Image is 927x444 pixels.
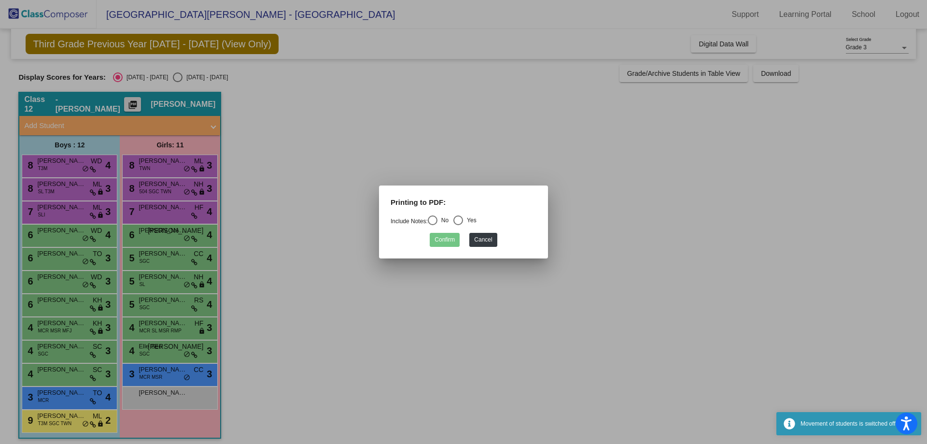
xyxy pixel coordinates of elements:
mat-radio-group: Select an option [391,218,477,225]
button: Cancel [469,233,497,247]
div: Movement of students is switched off [801,419,914,428]
div: Yes [463,216,477,225]
label: Printing to PDF: [391,197,446,208]
a: Include Notes: [391,218,428,225]
div: No [437,216,449,225]
button: Confirm [430,233,460,247]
